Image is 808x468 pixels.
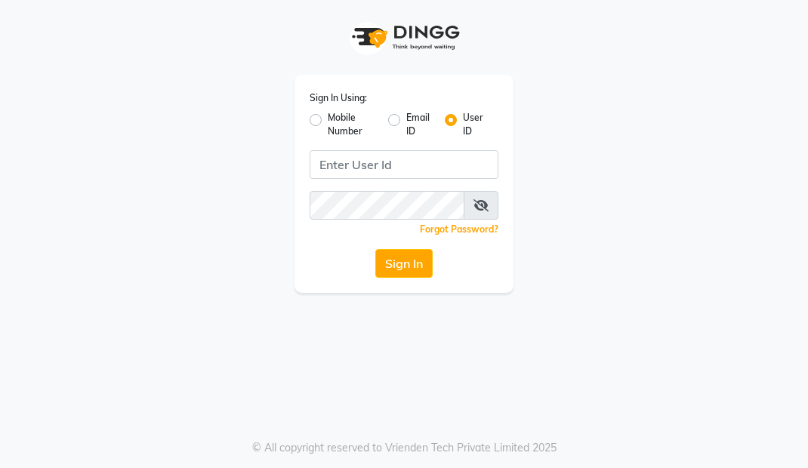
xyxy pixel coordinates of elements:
[310,91,367,105] label: Sign In Using:
[375,249,433,278] button: Sign In
[344,15,464,60] img: logo1.svg
[463,111,486,138] label: User ID
[310,191,464,220] input: Username
[406,111,432,138] label: Email ID
[310,150,498,179] input: Username
[328,111,376,138] label: Mobile Number
[420,223,498,235] a: Forgot Password?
